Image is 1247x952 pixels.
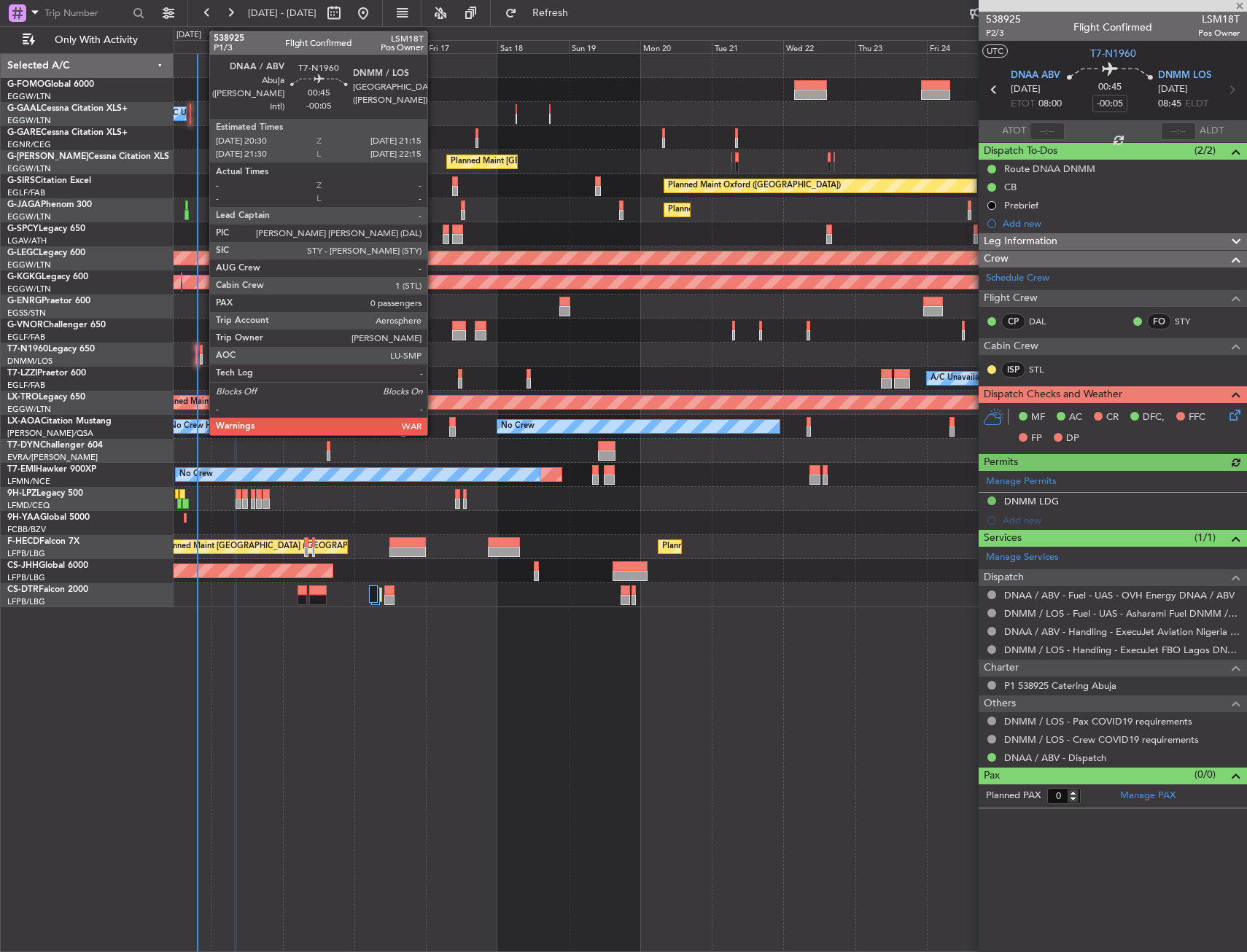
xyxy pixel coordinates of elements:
[1004,163,1095,175] div: Route DNAA DNMM
[1003,217,1240,230] div: Add new
[1158,82,1188,97] span: [DATE]
[7,561,39,570] span: CS-JHH
[1004,733,1199,746] a: DNMM / LOS - Crew COVID19 requirements
[7,513,90,522] a: 9H-YAAGlobal 5000
[7,524,46,535] a: FCBB/BZV
[1011,82,1041,97] span: [DATE]
[7,356,53,367] a: DNMM/LOS
[7,235,47,246] a: LGAV/ATH
[7,393,39,402] span: LX-TRO
[7,260,51,270] a: EGGW/LTN
[7,465,96,474] a: T7-EMIHawker 900XP
[931,367,1168,389] div: A/C Unavailable [GEOGRAPHIC_DATA] ([GEOGRAPHIC_DATA])
[7,393,85,402] a: LX-TROLegacy 650
[986,12,1021,27] span: 538925
[1158,69,1211,83] span: DNMM LOS
[158,391,268,413] div: Planned Maint Riga (Riga Intl)
[1073,20,1152,35] div: Flight Confirmed
[7,225,39,233] span: G-SPCY
[7,187,45,198] a: EGLF/FAB
[7,417,41,426] span: LX-AOA
[248,7,316,20] span: [DATE] - [DATE]
[7,152,169,161] a: G-[PERSON_NAME]Cessna Citation XLS
[7,537,79,546] a: F-HECDFalcon 7X
[1004,181,1017,193] div: CB
[1066,432,1079,446] span: DP
[1158,97,1181,112] span: 08:45
[251,103,276,125] div: Owner
[668,199,898,221] div: Planned Maint [GEOGRAPHIC_DATA] ([GEOGRAPHIC_DATA])
[7,91,51,102] a: EGGW/LTN
[1198,27,1240,39] span: Pos Owner
[7,537,39,546] span: F-HECD
[7,176,91,185] a: G-SIRSCitation Excel
[982,44,1008,58] button: UTC
[16,28,158,52] button: Only With Activity
[7,548,45,559] a: LFPB/LBG
[1147,313,1171,329] div: FO
[984,338,1038,355] span: Cabin Crew
[569,40,640,53] div: Sun 19
[7,561,88,570] a: CS-JHHGlobal 6000
[7,476,50,487] a: LFMN/NCE
[1029,363,1062,376] a: STL
[7,200,92,209] a: G-JAGAPhenom 300
[1198,12,1240,27] span: LSM18T
[1194,530,1216,545] span: (1/1)
[44,2,128,24] input: Trip Number
[1004,625,1240,638] a: DNAA / ABV - Handling - ExecuJet Aviation Nigeria DNAA
[7,176,35,185] span: G-SIRS
[1038,97,1062,112] span: 08:00
[7,273,88,281] a: G-KGKGLegacy 600
[7,596,45,607] a: LFPB/LBG
[498,1,586,25] button: Refresh
[7,585,88,594] a: CS-DTRFalcon 2000
[7,128,41,137] span: G-GARE
[984,695,1016,712] span: Others
[7,572,45,583] a: LFPB/LBG
[984,660,1019,676] span: Charter
[1189,410,1205,425] span: FFC
[1001,362,1025,378] div: ISP
[986,271,1049,286] a: Schedule Crew
[354,40,426,53] div: Thu 16
[7,441,40,450] span: T7-DYN
[7,104,41,113] span: G-GAAL
[984,143,1057,160] span: Dispatch To-Dos
[7,513,40,522] span: 9H-YAA
[662,536,892,558] div: Planned Maint [GEOGRAPHIC_DATA] ([GEOGRAPHIC_DATA])
[7,380,45,391] a: EGLF/FAB
[7,297,90,305] a: G-ENRGPraetor 600
[1069,410,1082,425] span: AC
[986,27,1021,39] span: P2/3
[1143,410,1165,425] span: DFC,
[7,345,48,354] span: T7-N1960
[7,404,51,415] a: EGGW/LTN
[7,428,93,439] a: [PERSON_NAME]/QSA
[7,249,85,257] a: G-LEGCLegacy 600
[668,175,841,197] div: Planned Maint Oxford ([GEOGRAPHIC_DATA])
[7,489,83,498] a: 9H-LPZLegacy 500
[7,128,128,137] a: G-GARECessna Citation XLS+
[1001,313,1025,329] div: CP
[1031,432,1042,446] span: FP
[984,251,1009,268] span: Crew
[1004,644,1240,656] a: DNMM / LOS - Handling - ExecuJet FBO Lagos DNMM / LOS
[1004,607,1240,620] a: DNMM / LOS - Fuel - UAS - Asharami Fuel DNMM / LOS
[1090,46,1136,61] span: T7-N1960
[7,465,36,474] span: T7-EMI
[1004,589,1235,601] a: DNAA / ABV - Fuel - UAS - OVH Energy DNAA / ABV
[7,211,51,222] a: EGGW/LTN
[7,200,41,209] span: G-JAGA
[1120,789,1176,803] a: Manage PAX
[1194,143,1216,158] span: (2/2)
[7,369,37,378] span: T7-LZZI
[1002,124,1026,138] span: ATOT
[1194,767,1216,782] span: (0/0)
[984,233,1057,250] span: Leg Information
[161,536,391,558] div: Planned Maint [GEOGRAPHIC_DATA] ([GEOGRAPHIC_DATA])
[7,452,98,463] a: EVRA/[PERSON_NAME]
[1098,80,1122,95] span: 00:45
[7,249,39,257] span: G-LEGC
[1200,124,1224,138] span: ALDT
